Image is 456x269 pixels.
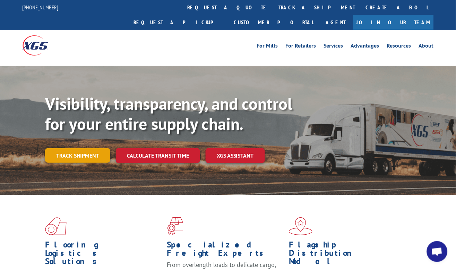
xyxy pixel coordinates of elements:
[324,43,343,51] a: Services
[351,43,379,51] a: Advantages
[257,43,278,51] a: For Mills
[286,43,316,51] a: For Retailers
[229,15,319,30] a: Customer Portal
[23,4,59,11] a: [PHONE_NUMBER]
[289,217,313,235] img: xgs-icon-flagship-distribution-model-red
[116,148,200,163] a: Calculate transit time
[387,43,411,51] a: Resources
[419,43,434,51] a: About
[45,93,293,134] b: Visibility, transparency, and control for your entire supply chain.
[427,241,448,262] div: Open chat
[353,15,434,30] a: Join Our Team
[319,15,353,30] a: Agent
[129,15,229,30] a: Request a pickup
[167,241,284,261] h1: Specialized Freight Experts
[45,148,110,163] a: Track shipment
[206,148,265,163] a: XGS ASSISTANT
[167,217,183,235] img: xgs-icon-focused-on-flooring-red
[45,217,67,235] img: xgs-icon-total-supply-chain-intelligence-red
